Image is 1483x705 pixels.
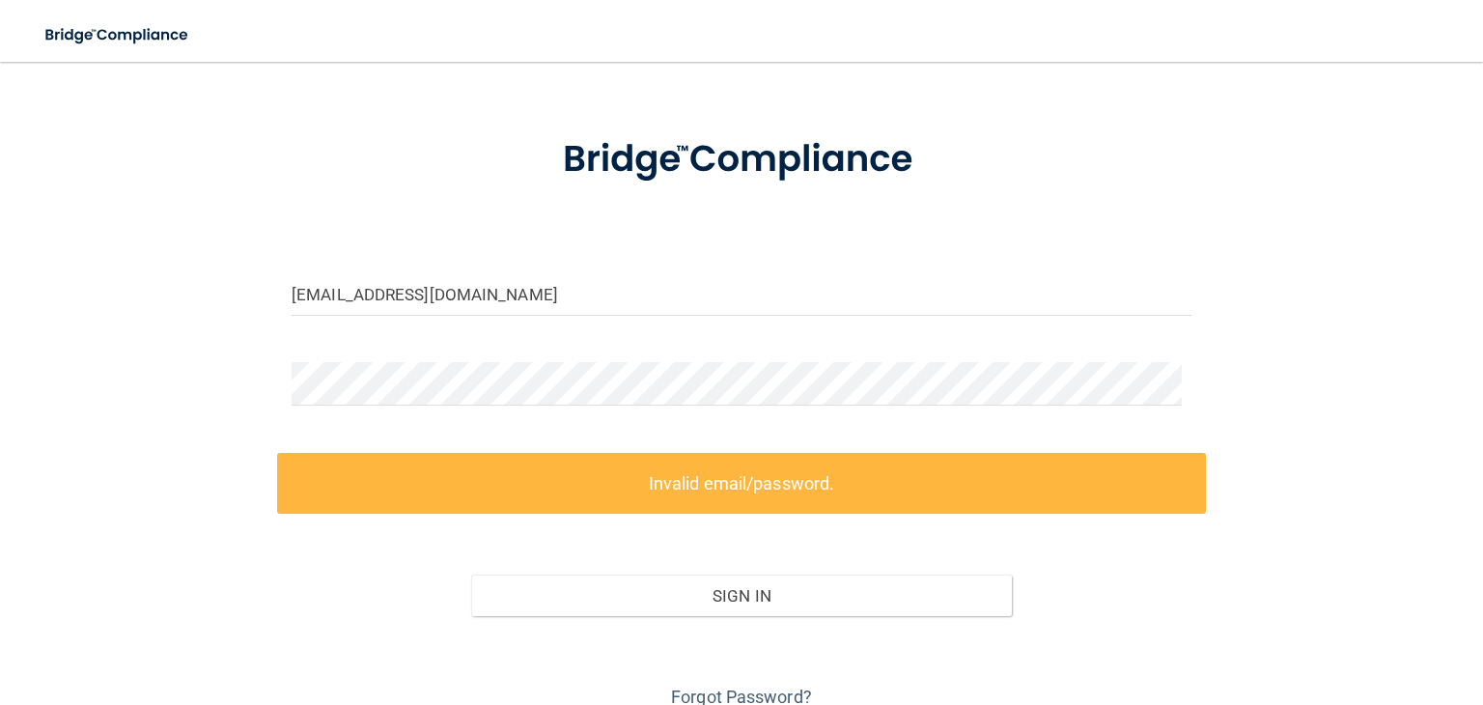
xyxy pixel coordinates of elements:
input: Email [292,272,1191,316]
img: bridge_compliance_login_screen.278c3ca4.svg [524,111,960,209]
button: Sign In [471,575,1011,617]
img: bridge_compliance_login_screen.278c3ca4.svg [29,15,207,55]
label: Invalid email/password. [277,453,1206,514]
